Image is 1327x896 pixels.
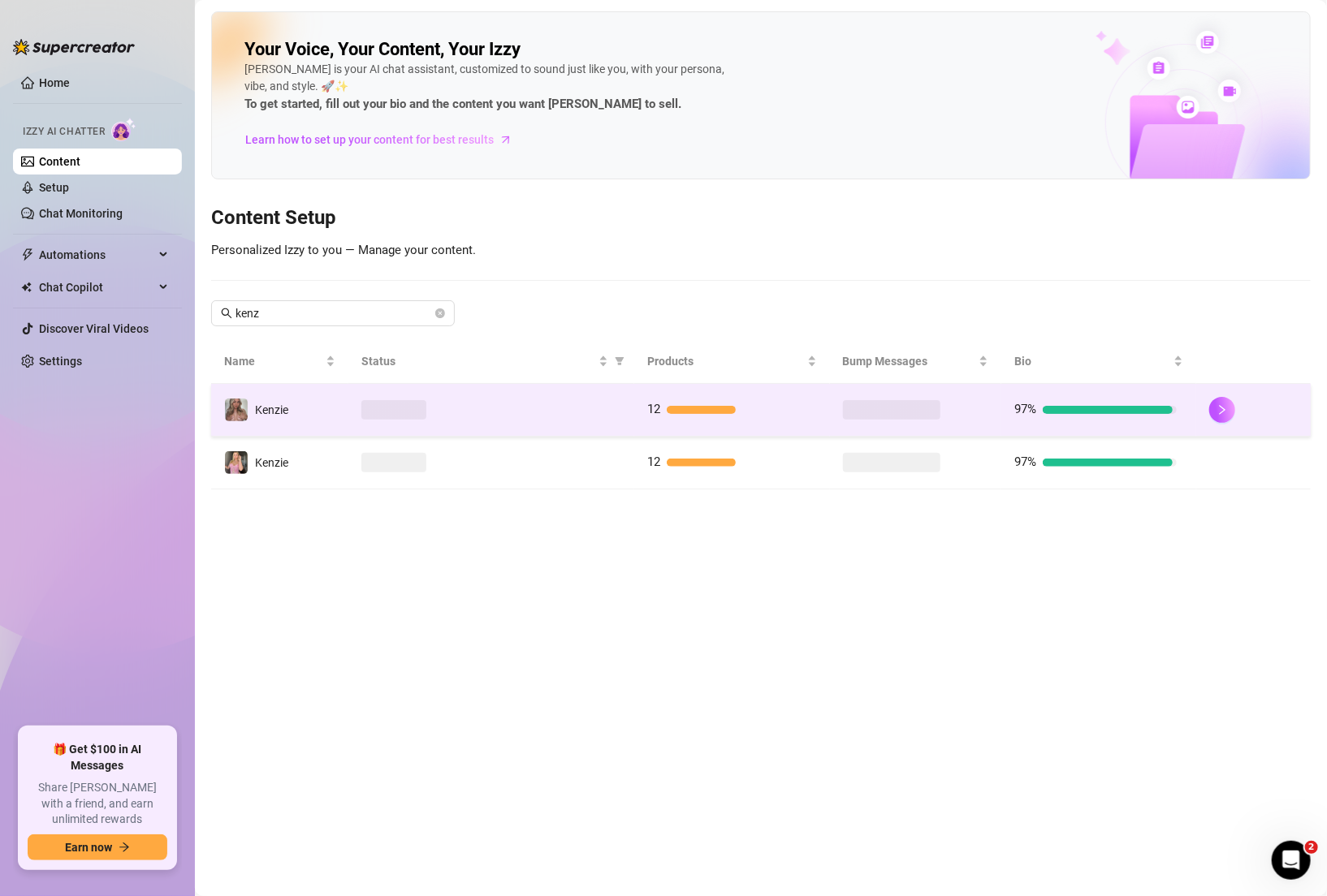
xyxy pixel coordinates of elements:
span: search [221,308,232,319]
span: Status [361,352,595,370]
span: Products [647,352,803,370]
img: Kenzie [225,451,248,474]
span: filter [615,356,625,366]
a: Home [39,76,70,89]
span: 2 [1305,841,1318,854]
a: Chat Monitoring [39,207,123,220]
span: Automations [39,242,154,268]
span: Izzy AI Chatter [23,124,105,140]
span: right [1217,404,1228,416]
th: Status [348,339,634,384]
h3: Content Setup [211,205,1311,231]
span: arrow-right [498,131,514,148]
span: 97% [1014,402,1036,416]
h2: Your Voice, Your Content, Your Izzy [244,38,521,61]
img: Chat Copilot [21,282,32,293]
img: ai-chatter-content-library-cLFOSyPT.png [1058,13,1310,179]
span: 97% [1014,454,1036,469]
button: Earn nowarrow-right [28,834,167,860]
span: Chat Copilot [39,274,154,300]
span: Bio [1014,352,1170,370]
span: Kenzie [255,456,288,469]
span: Learn how to set up your content for best results [245,131,494,149]
div: [PERSON_NAME] is your AI chat assistant, customized to sound just like you, with your persona, vi... [244,61,732,114]
span: thunderbolt [21,248,34,261]
a: Discover Viral Videos [39,322,149,335]
th: Bump Messages [830,339,1001,384]
a: Content [39,155,80,168]
button: close-circle [435,308,445,318]
a: Setup [39,181,69,194]
th: Products [634,339,829,384]
a: Learn how to set up your content for best results [244,127,525,153]
img: logo-BBDzfeDw.svg [13,39,135,55]
strong: To get started, fill out your bio and the content you want [PERSON_NAME] to sell. [244,97,681,111]
span: filter [612,349,628,373]
img: Kenzie [225,398,248,421]
span: Earn now [65,841,112,854]
span: Kenzie [255,403,288,416]
span: 🎁 Get $100 in AI Messages [28,742,167,773]
input: Search account [236,304,432,322]
button: right [1209,397,1235,423]
img: AI Chatter [111,118,136,141]
a: Settings [39,355,82,368]
span: arrow-right [119,842,130,853]
span: Share [PERSON_NAME] with a friend, and earn unlimited rewards [28,780,167,828]
th: Bio [1001,339,1196,384]
iframe: Intercom live chat [1272,841,1311,880]
span: 12 [647,402,660,416]
th: Name [211,339,348,384]
span: Bump Messages [843,352,975,370]
span: 12 [647,454,660,469]
span: Name [224,352,322,370]
span: Personalized Izzy to you — Manage your content. [211,243,476,257]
